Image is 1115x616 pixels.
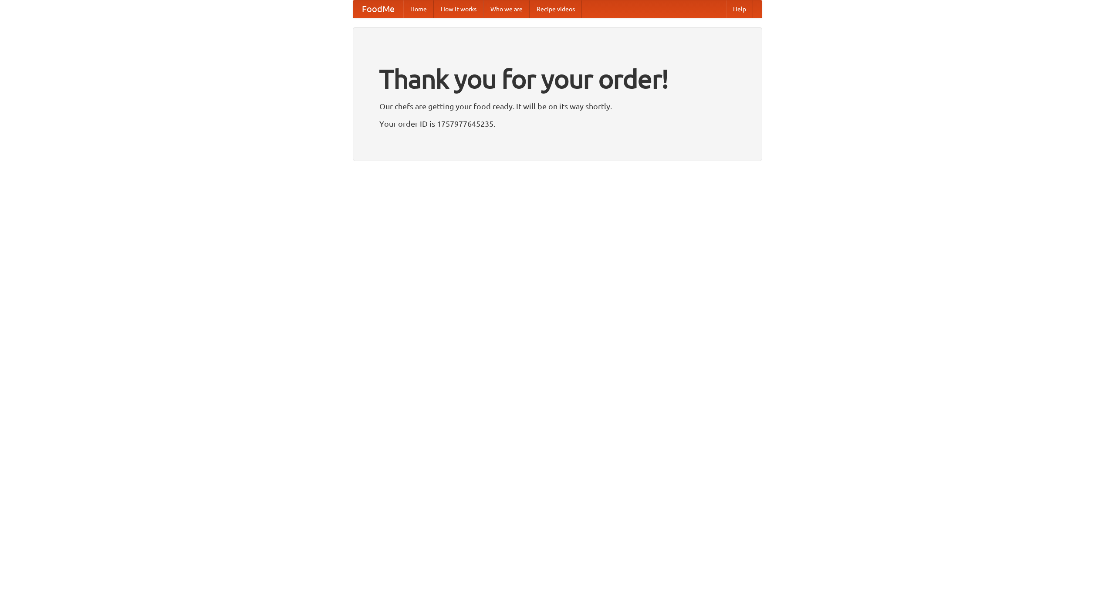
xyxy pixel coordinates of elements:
h1: Thank you for your order! [379,58,736,100]
a: Who we are [483,0,530,18]
a: Recipe videos [530,0,582,18]
a: FoodMe [353,0,403,18]
a: Home [403,0,434,18]
a: How it works [434,0,483,18]
p: Our chefs are getting your food ready. It will be on its way shortly. [379,100,736,113]
p: Your order ID is 1757977645235. [379,117,736,130]
a: Help [726,0,753,18]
